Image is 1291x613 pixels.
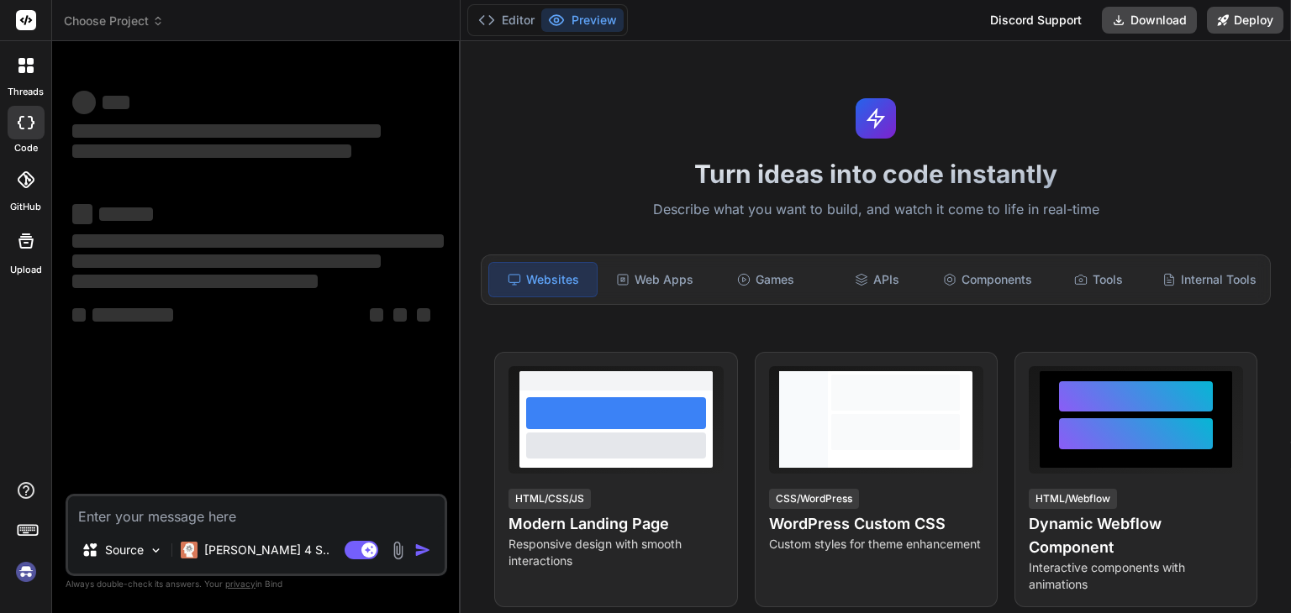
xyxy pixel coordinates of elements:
div: CSS/WordPress [769,489,859,509]
span: ‌ [72,308,86,322]
div: Web Apps [601,262,709,297]
div: Websites [488,262,598,297]
h4: Modern Landing Page [508,512,723,536]
span: ‌ [99,207,153,221]
span: ‌ [72,254,381,268]
span: ‌ [92,308,173,322]
p: Source [105,542,144,558]
label: code [14,141,38,155]
img: signin [12,558,40,586]
img: attachment [388,541,408,560]
h4: WordPress Custom CSS [769,512,983,536]
p: [PERSON_NAME] 4 S.. [204,542,329,558]
div: APIs [823,262,930,297]
div: HTML/Webflow [1029,489,1117,509]
p: Custom styles for theme enhancement [769,536,983,553]
div: HTML/CSS/JS [508,489,591,509]
div: Games [712,262,819,297]
label: threads [8,85,44,99]
span: ‌ [370,308,383,322]
button: Preview [541,8,624,32]
span: ‌ [393,308,407,322]
div: Components [934,262,1041,297]
p: Always double-check its answers. Your in Bind [66,576,447,592]
h1: Turn ideas into code instantly [471,159,1281,189]
span: ‌ [72,91,96,114]
button: Deploy [1207,7,1283,34]
div: Discord Support [980,7,1092,34]
span: ‌ [72,144,351,158]
button: Editor [472,8,541,32]
p: Interactive components with animations [1029,559,1243,593]
div: Tools [1045,262,1152,297]
button: Download [1102,7,1197,34]
label: Upload [10,263,42,277]
img: icon [414,542,431,558]
span: ‌ [72,275,318,288]
img: Pick Models [149,543,163,558]
label: GitHub [10,200,41,214]
h4: Dynamic Webflow Component [1029,512,1243,559]
span: Choose Project [64,13,164,29]
p: Describe what you want to build, and watch it come to life in real-time [471,199,1281,221]
span: ‌ [417,308,430,322]
span: ‌ [72,204,92,224]
span: ‌ [72,234,444,248]
p: Responsive design with smooth interactions [508,536,723,569]
span: privacy [225,579,256,589]
div: Internal Tools [1156,262,1263,297]
img: Claude 4 Sonnet [181,542,198,558]
span: ‌ [72,124,381,138]
span: ‌ [103,96,129,109]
